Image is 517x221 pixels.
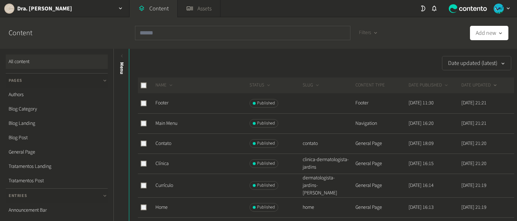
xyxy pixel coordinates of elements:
a: Currículo [155,182,173,189]
a: Home [155,204,168,211]
span: Published [257,140,275,147]
button: DATE PUBLISHED [409,82,449,89]
td: General Page [355,133,408,154]
button: Filters [353,26,384,40]
button: Date updated (latest) [442,56,511,70]
button: NAME [155,82,174,89]
img: Dra. Caroline Cha [4,4,14,14]
img: andréia c. [494,4,504,14]
a: General Page [6,145,108,159]
span: Published [257,100,275,107]
span: Pages [9,77,22,84]
a: Contato [155,140,171,147]
span: Published [257,204,275,211]
span: Filters [359,29,371,37]
a: Clínica [155,160,169,167]
a: Main Menu [155,120,177,127]
a: Blog Category [6,102,108,116]
time: [DATE] 21:20 [461,160,486,167]
td: home [302,197,355,217]
span: Published [257,182,275,189]
td: contato [302,133,355,154]
h2: Dra. [PERSON_NAME] [17,4,72,13]
td: Navigation [355,113,408,133]
td: General Page [355,174,408,197]
td: clinica-dermatologista-jardins [302,154,355,174]
time: [DATE] 21:20 [461,140,486,147]
span: Entries [9,193,27,199]
button: STATUS [250,82,271,89]
h2: Content [9,28,49,38]
td: Footer [355,93,408,113]
span: Menu [118,62,126,74]
span: Published [257,160,275,167]
td: General Page [355,154,408,174]
a: Authors [6,88,108,102]
span: Published [257,120,275,127]
a: Footer [155,99,168,107]
time: [DATE] 16:20 [409,120,434,127]
time: [DATE] 11:30 [409,99,434,107]
time: [DATE] 16:14 [409,182,434,189]
a: Tratamentos Post [6,174,108,188]
button: SLUG [303,82,320,89]
time: [DATE] 16:13 [409,204,434,211]
a: Blog Post [6,131,108,145]
time: [DATE] 21:19 [461,182,486,189]
a: Blog Landing [6,116,108,131]
a: Announcement Bar [6,203,108,217]
a: All content [6,55,108,69]
time: [DATE] 21:21 [461,99,486,107]
time: [DATE] 16:15 [409,160,434,167]
a: Tratamentos Landing [6,159,108,174]
th: CONTENT TYPE [355,77,408,93]
time: [DATE] 21:19 [461,204,486,211]
time: [DATE] 21:21 [461,120,486,127]
td: dermatologista-jardins-[PERSON_NAME] [302,174,355,197]
button: DATE UPDATED [461,82,498,89]
time: [DATE] 18:09 [409,140,434,147]
button: Add new [470,26,508,40]
td: General Page [355,197,408,217]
